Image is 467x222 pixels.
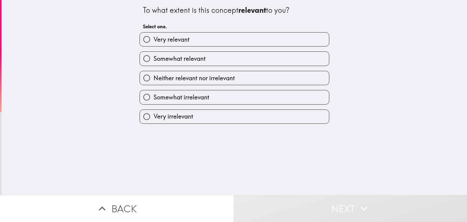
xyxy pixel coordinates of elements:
[140,71,329,85] button: Neither relevant nor irrelevant
[140,52,329,65] button: Somewhat relevant
[154,93,209,102] span: Somewhat irrelevant
[154,54,206,63] span: Somewhat relevant
[154,74,235,82] span: Neither relevant nor irrelevant
[140,110,329,123] button: Very irrelevant
[238,5,266,15] b: relevant
[154,112,193,121] span: Very irrelevant
[143,23,326,30] h6: Select one.
[143,5,326,16] div: To what extent is this concept to you?
[154,35,189,44] span: Very relevant
[140,90,329,104] button: Somewhat irrelevant
[140,33,329,46] button: Very relevant
[233,195,467,222] button: Next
